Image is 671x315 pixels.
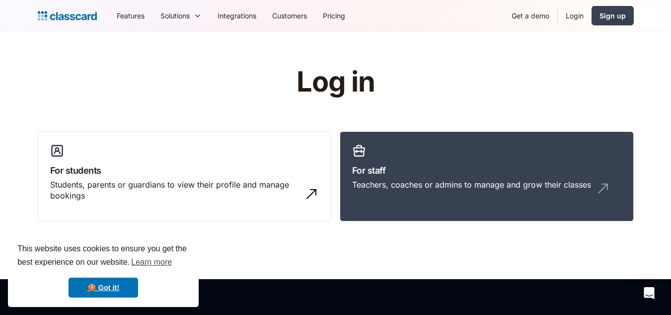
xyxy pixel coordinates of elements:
a: home [38,9,97,23]
a: learn more about cookies [130,255,173,270]
h3: For students [50,164,319,177]
div: Teachers, coaches or admins to manage and grow their classes [352,179,591,190]
h3: For staff [352,164,621,177]
a: For staffTeachers, coaches or admins to manage and grow their classes [340,131,634,222]
span: This website uses cookies to ensure you get the best experience on our website. [17,243,189,270]
a: dismiss cookie message [69,278,138,298]
div: Students, parents or guardians to view their profile and manage bookings [50,179,299,202]
div: Open Intercom Messenger [637,281,661,305]
a: Sign up [592,6,634,25]
a: For studentsStudents, parents or guardians to view their profile and manage bookings [38,131,332,222]
a: Login [558,4,592,27]
h1: Log in [178,67,493,98]
a: Get a demo [504,4,557,27]
div: Sign up [599,10,626,21]
a: Customers [264,4,315,27]
a: Features [109,4,152,27]
div: Solutions [160,10,190,21]
div: cookieconsent [8,233,199,307]
div: Solutions [152,4,210,27]
a: Pricing [315,4,353,27]
a: Integrations [210,4,264,27]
